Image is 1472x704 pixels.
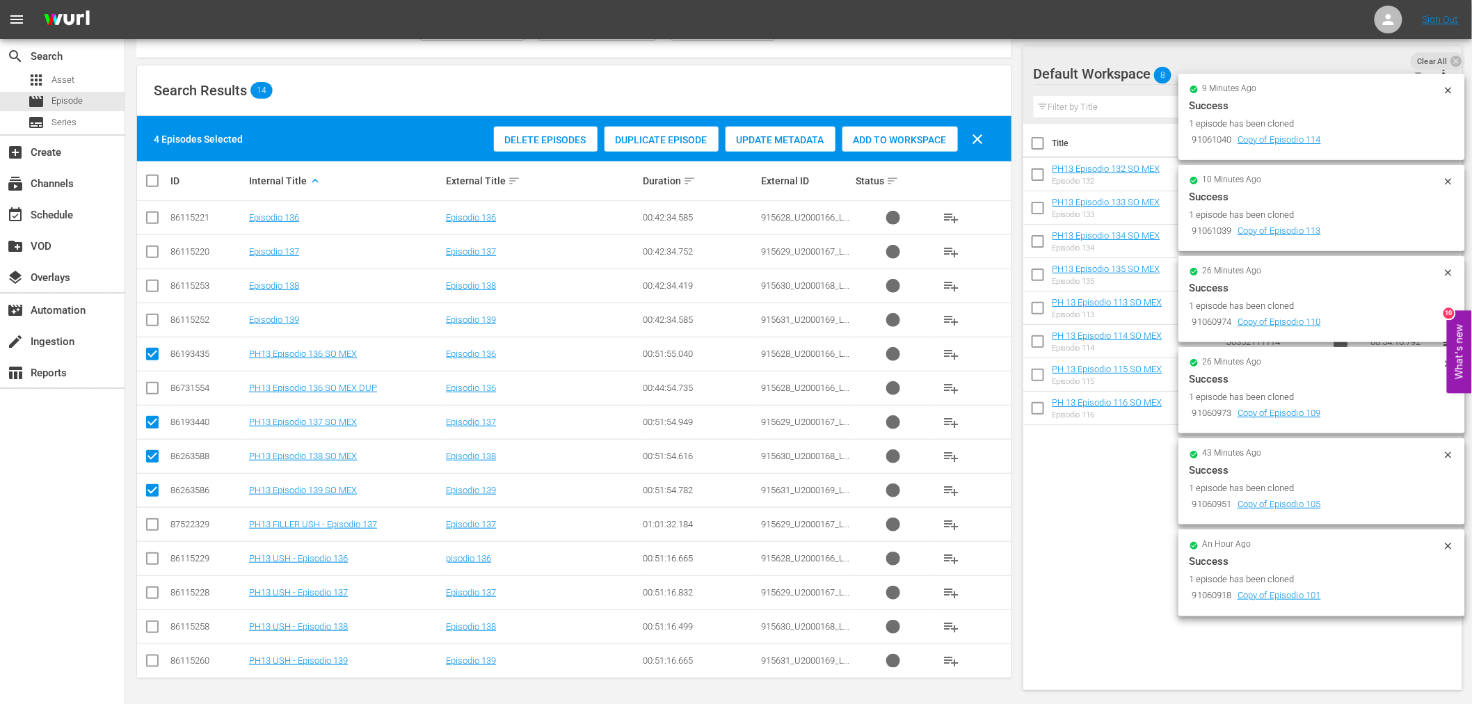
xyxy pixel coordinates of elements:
div: 00:42:34.752 [643,246,757,257]
div: 4 Episodes Selected [154,132,243,146]
span: Delete Episodes [494,134,598,145]
div: 86115220 [170,246,245,257]
a: PH13 USH - Episodio 137 [249,587,348,598]
span: 915628_U2000166_LAT [761,349,849,369]
div: 86115229 [170,553,245,563]
div: 86731554 [170,383,245,393]
div: 00:51:16.832 [643,587,757,598]
span: Search Results [154,82,247,99]
td: 91060918 [1190,586,1235,605]
a: PH13 Episodio 132 SO MEX [1053,163,1160,174]
span: sort [508,175,520,187]
span: 915630_U2000168_LAT [761,621,849,642]
a: Episodio 139 [446,314,496,325]
span: playlist_add [943,278,959,294]
span: Duplicate Episode [605,134,719,145]
span: 26 minutes ago [1203,266,1262,277]
div: 86115252 [170,314,245,325]
div: External ID [761,175,851,186]
span: menu [8,11,25,28]
a: PH13 USH - Episodio 138 [249,621,348,632]
span: playlist_add [943,414,959,431]
button: playlist_add [934,440,968,473]
div: 00:51:54.782 [643,485,757,495]
div: Success [1190,189,1454,205]
a: Episodio 136 [249,212,299,223]
span: Update Metadata [726,134,835,145]
span: Automation [7,302,24,319]
button: playlist_add [934,371,968,405]
button: playlist_add [934,269,968,303]
span: playlist_add [943,312,959,328]
div: Episodio 116 [1053,410,1162,419]
a: Episodio 137 [446,519,496,529]
a: PH13 USH - Episodio 139 [249,655,348,666]
span: playlist_add [943,550,959,567]
span: Overlays [7,269,24,286]
span: playlist_add [943,346,959,362]
a: PH13 FILLER USH - Episodio 137 [249,519,377,529]
a: Copy of Episodio 114 [1238,134,1321,145]
span: 915631_U2000169_LAT [761,485,849,506]
span: 10 minutes ago [1203,175,1262,186]
span: 915631_U2000169_LAT [761,655,849,676]
span: keyboard_arrow_up [309,175,321,187]
span: 915628_U2000166_LAT [761,212,849,233]
td: 91061040 [1190,131,1235,150]
td: 91060973 [1190,404,1235,423]
button: playlist_add [934,474,968,507]
div: Success [1190,280,1454,296]
div: 01:01:32.184 [643,519,757,529]
button: playlist_add [934,610,968,643]
span: 915628_U2000166_LAT [761,383,849,403]
button: Add to Workspace [842,127,958,152]
a: Episodio 136 [446,349,496,359]
a: PH13 Episodio 139 SO MEX [249,485,357,495]
div: 1 episode has been cloned [1190,117,1439,131]
span: 915629_U2000167_LAT [761,246,849,267]
td: 91060974 [1190,313,1235,332]
div: Internal Title [249,173,442,189]
a: Episodio 138 [446,451,496,461]
td: 91060951 [1190,495,1235,514]
button: playlist_add [934,508,968,541]
span: Channels [7,175,24,192]
div: 1 episode has been cloned [1190,299,1439,313]
a: Episodio 137 [446,246,496,257]
span: playlist_add [943,653,959,669]
a: PH 13 Episodio 114 SO MEX [1053,330,1162,341]
span: playlist_add [943,448,959,465]
button: playlist_add [934,644,968,678]
div: ID [170,175,245,186]
button: playlist_add [934,235,968,269]
div: 1 episode has been cloned [1190,573,1439,586]
span: playlist_add [943,209,959,226]
a: Episodio 137 [249,246,299,257]
td: 91061039 [1190,222,1235,241]
span: 915630_U2000168_LAT [761,451,849,472]
span: 8 [1154,61,1171,90]
a: Copy of Episodio 109 [1238,408,1321,418]
div: 00:44:54.735 [643,383,757,393]
span: Asset [28,72,45,88]
button: playlist_add [934,201,968,234]
button: Delete Episodes [494,127,598,152]
div: Episodio 114 [1053,344,1162,353]
a: Episodio 138 [446,280,496,291]
a: PH 13 Episodio 113 SO MEX [1053,297,1162,307]
span: 915631_U2000169_LAT [761,314,849,335]
span: VOD [7,238,24,255]
a: Sign Out [1423,14,1459,25]
a: PH13 Episodio 136 SO MEX [249,349,357,359]
img: ans4CAIJ8jUAAAAAAAAAAAAAAAAAAAAAAAAgQb4GAAAAAAAAAAAAAAAAAAAAAAAAJMjXAAAAAAAAAAAAAAAAAAAAAAAAgAT5G... [33,3,100,36]
span: Clear All [1411,52,1454,70]
span: playlist_add [943,243,959,260]
button: playlist_add [934,406,968,439]
span: Search [7,48,24,65]
div: Success [1190,371,1454,387]
span: sort [683,175,696,187]
div: External Title [446,173,639,189]
a: PH13 Episodio 133 SO MEX [1053,197,1160,207]
div: 86115221 [170,212,245,223]
a: PH13 USH - Episodio 136 [249,553,348,563]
